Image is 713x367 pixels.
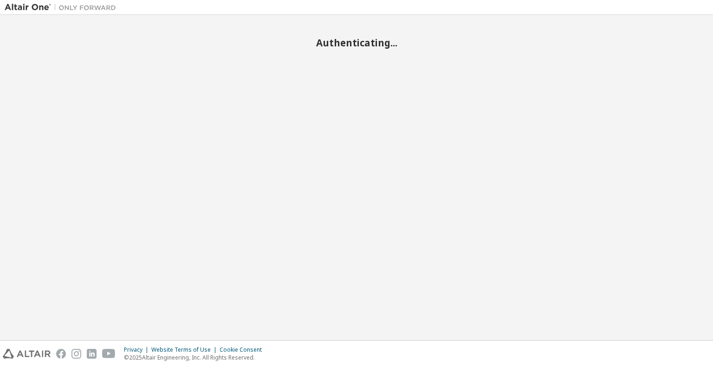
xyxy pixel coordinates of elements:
[71,349,81,359] img: instagram.svg
[56,349,66,359] img: facebook.svg
[5,3,121,12] img: Altair One
[102,349,116,359] img: youtube.svg
[220,346,267,354] div: Cookie Consent
[124,354,267,361] p: © 2025 Altair Engineering, Inc. All Rights Reserved.
[5,37,708,49] h2: Authenticating...
[3,349,51,359] img: altair_logo.svg
[124,346,151,354] div: Privacy
[151,346,220,354] div: Website Terms of Use
[87,349,97,359] img: linkedin.svg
